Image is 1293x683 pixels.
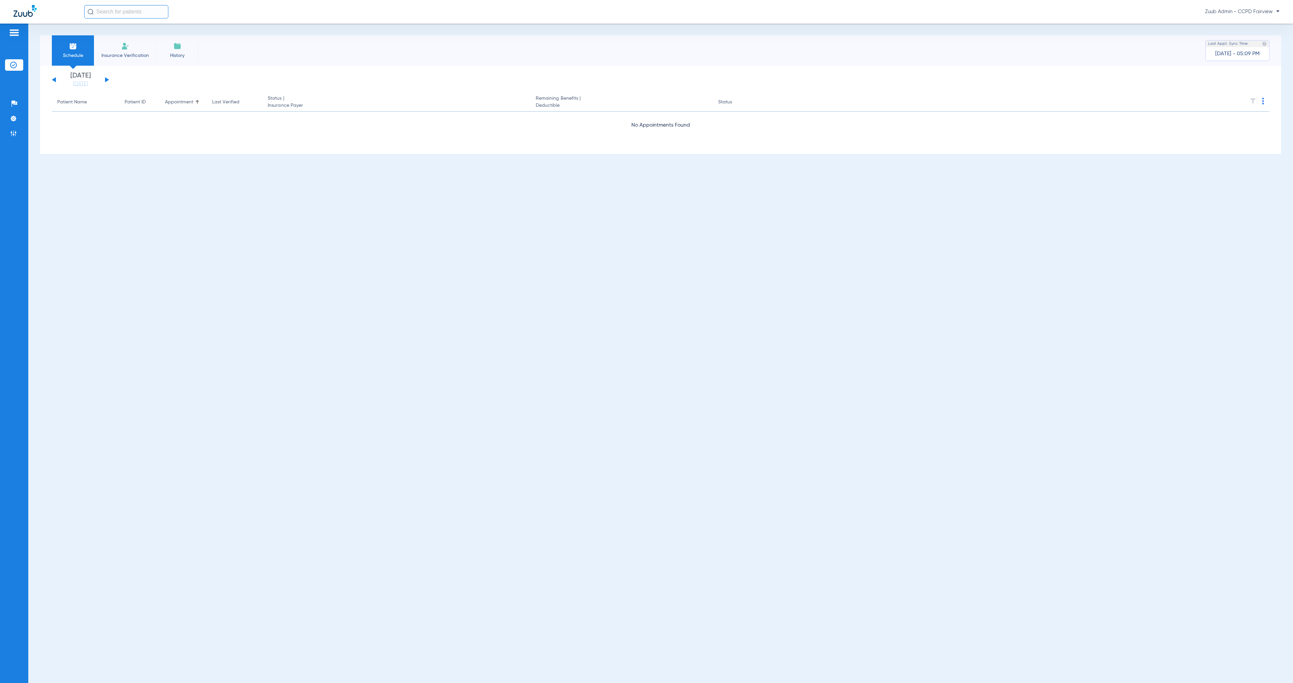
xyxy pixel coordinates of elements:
[1208,40,1249,47] span: Last Appt. Sync Time:
[1250,98,1256,104] img: filter.svg
[268,102,525,109] span: Insurance Payer
[165,99,193,106] div: Appointment
[125,99,146,106] div: Patient ID
[536,102,707,109] span: Deductible
[57,99,87,106] div: Patient Name
[161,52,193,59] span: History
[57,99,114,106] div: Patient Name
[212,99,257,106] div: Last Verified
[121,42,129,50] img: Manual Insurance Verification
[9,29,20,37] img: hamburger-icon
[212,99,239,106] div: Last Verified
[60,80,101,87] a: [DATE]
[52,121,1269,130] div: No Appointments Found
[88,9,94,15] img: Search Icon
[530,93,713,112] th: Remaining Benefits |
[1262,41,1267,46] img: last sync help info
[262,93,530,112] th: Status |
[99,52,151,59] span: Insurance Verification
[125,99,154,106] div: Patient ID
[1205,8,1280,15] span: Zuub Admin - CCPD Fairview
[60,72,101,87] li: [DATE]
[173,42,181,50] img: History
[713,93,758,112] th: Status
[1262,98,1264,104] img: group-dot-blue.svg
[57,52,89,59] span: Schedule
[69,42,77,50] img: Schedule
[1215,51,1260,57] span: [DATE] - 05:09 PM
[13,5,37,17] img: Zuub Logo
[165,99,201,106] div: Appointment
[84,5,168,19] input: Search for patients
